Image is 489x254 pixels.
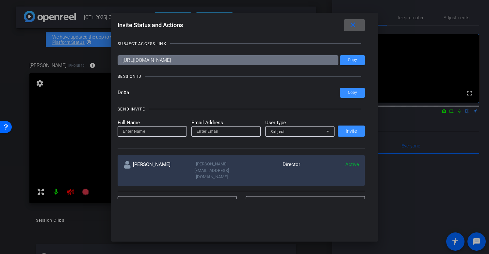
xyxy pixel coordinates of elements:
span: Subject [270,129,285,134]
button: Copy [340,88,365,98]
span: All Teams [251,199,272,204]
div: [PERSON_NAME] [123,161,182,180]
button: Copy [340,55,365,65]
openreel-title-line: SUBJECT ACCESS LINK [118,41,365,47]
mat-label: User type [265,119,334,127]
mat-icon: close [349,21,357,29]
div: [PERSON_NAME][EMAIL_ADDRESS][DOMAIN_NAME] [182,161,241,180]
input: Enter name or email [123,197,232,205]
openreel-title-line: SESSION ID [118,73,365,80]
input: Enter Name [123,127,182,135]
div: Director [241,161,300,180]
span: Copy [348,58,357,62]
div: SEND INVITE [118,106,145,112]
mat-label: Email Address [191,119,261,127]
span: Copy [348,90,357,95]
input: Enter Email [197,127,255,135]
div: Invite Status and Actions [118,19,365,31]
mat-label: Full Name [118,119,187,127]
div: SESSION ID [118,73,141,80]
span: Active [345,161,359,167]
div: SUBJECT ACCESS LINK [118,41,166,47]
openreel-title-line: SEND INVITE [118,106,365,112]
